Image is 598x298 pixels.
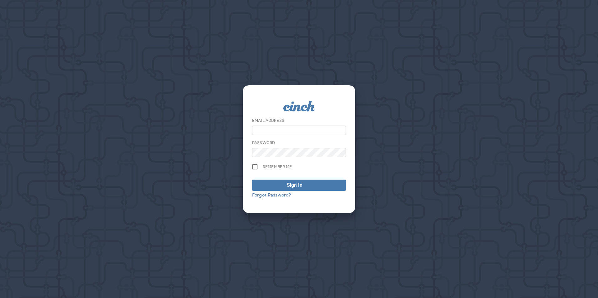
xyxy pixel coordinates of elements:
label: Email Address [252,118,284,123]
div: Sign In [287,181,302,189]
button: Sign In [252,180,346,191]
a: Forgot Password? [252,192,291,198]
span: Remember me [263,164,292,169]
label: Password [252,140,275,145]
